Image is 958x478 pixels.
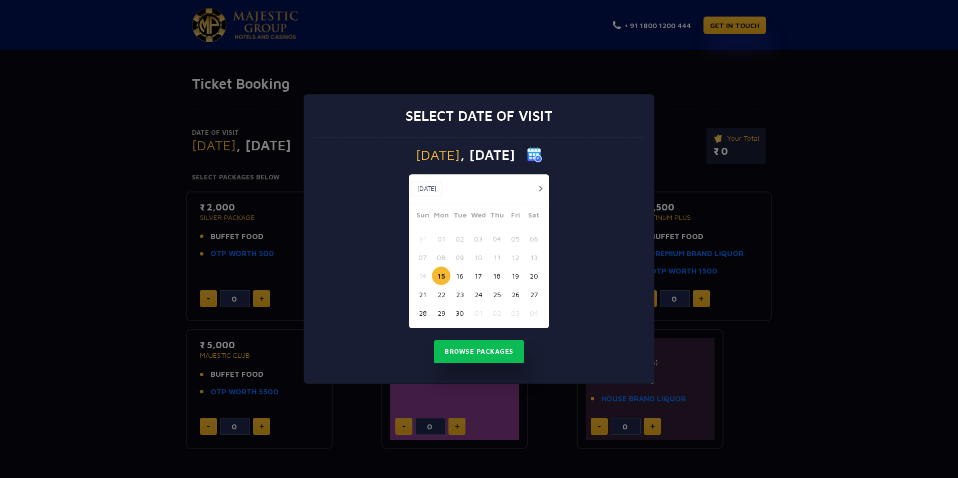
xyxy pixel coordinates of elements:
[469,267,488,285] button: 17
[469,248,488,267] button: 10
[525,248,543,267] button: 13
[506,304,525,322] button: 03
[525,285,543,304] button: 27
[525,229,543,248] button: 06
[450,229,469,248] button: 02
[432,229,450,248] button: 01
[405,107,553,124] h3: Select date of visit
[413,285,432,304] button: 21
[506,267,525,285] button: 19
[525,304,543,322] button: 04
[488,285,506,304] button: 25
[506,229,525,248] button: 05
[413,209,432,223] span: Sun
[525,209,543,223] span: Sat
[469,209,488,223] span: Wed
[432,304,450,322] button: 29
[506,248,525,267] button: 12
[413,248,432,267] button: 07
[416,148,460,162] span: [DATE]
[450,304,469,322] button: 30
[450,285,469,304] button: 23
[434,340,524,363] button: Browse Packages
[432,209,450,223] span: Mon
[469,285,488,304] button: 24
[488,304,506,322] button: 02
[413,229,432,248] button: 31
[450,267,469,285] button: 16
[506,285,525,304] button: 26
[525,267,543,285] button: 20
[432,267,450,285] button: 15
[469,304,488,322] button: 01
[432,285,450,304] button: 22
[469,229,488,248] button: 03
[488,267,506,285] button: 18
[488,229,506,248] button: 04
[413,267,432,285] button: 14
[411,181,442,196] button: [DATE]
[527,147,542,162] img: calender icon
[450,209,469,223] span: Tue
[413,304,432,322] button: 28
[460,148,515,162] span: , [DATE]
[488,248,506,267] button: 11
[488,209,506,223] span: Thu
[506,209,525,223] span: Fri
[432,248,450,267] button: 08
[450,248,469,267] button: 09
